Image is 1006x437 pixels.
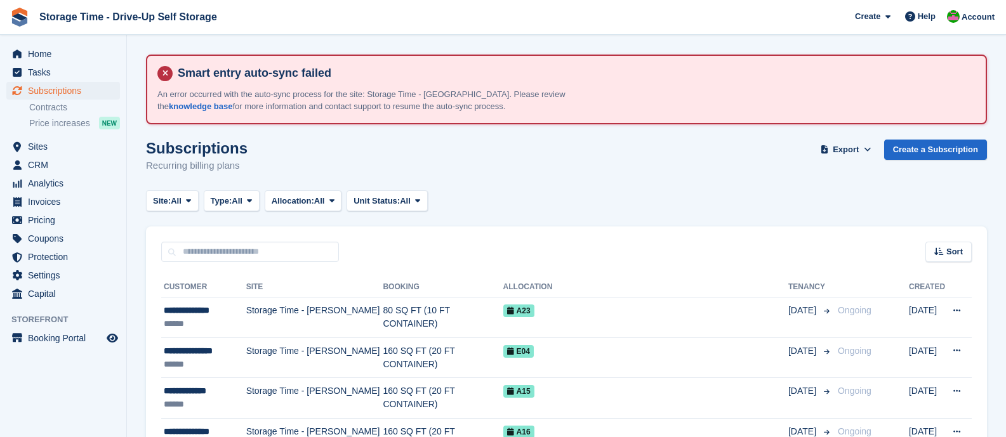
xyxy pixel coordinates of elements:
[6,156,120,174] a: menu
[246,277,383,297] th: Site
[169,101,232,111] a: knowledge base
[28,266,104,284] span: Settings
[28,174,104,192] span: Analytics
[6,230,120,247] a: menu
[383,277,503,297] th: Booking
[99,117,120,129] div: NEW
[29,116,120,130] a: Price increases NEW
[947,10,960,23] img: Saeed
[838,426,871,436] span: Ongoing
[161,277,246,297] th: Customer
[6,82,120,100] a: menu
[962,11,995,23] span: Account
[383,337,503,378] td: 160 SQ FT (20 FT CONTAINER)
[28,82,104,100] span: Subscriptions
[354,195,400,207] span: Unit Status:
[6,45,120,63] a: menu
[6,138,120,155] a: menu
[28,211,104,229] span: Pricing
[34,6,222,27] a: Storage Time - Drive-Up Self Storage
[918,10,936,23] span: Help
[28,138,104,155] span: Sites
[884,140,987,160] a: Create a Subscription
[28,248,104,266] span: Protection
[146,159,248,173] p: Recurring billing plans
[211,195,232,207] span: Type:
[833,143,859,156] span: Export
[28,230,104,247] span: Coupons
[28,156,104,174] span: CRM
[10,8,29,27] img: stora-icon-8386f47178a22dfd0bd8f6a31ec36ba5ce8667c1dd55bd0f319d3a0aa187defe.svg
[146,190,199,211] button: Site: All
[204,190,260,211] button: Type: All
[909,337,945,378] td: [DATE]
[6,63,120,81] a: menu
[29,101,120,114] a: Contracts
[246,378,383,419] td: Storage Time - [PERSON_NAME]
[503,345,534,358] span: E04
[946,245,963,258] span: Sort
[28,193,104,211] span: Invoices
[314,195,325,207] span: All
[838,386,871,396] span: Ongoing
[383,297,503,338] td: 80 SQ FT (10 FT CONTAINER)
[146,140,248,157] h1: Subscriptions
[6,174,120,192] a: menu
[347,190,427,211] button: Unit Status: All
[232,195,242,207] span: All
[6,266,120,284] a: menu
[6,329,120,347] a: menu
[246,297,383,338] td: Storage Time - [PERSON_NAME]
[28,285,104,303] span: Capital
[855,10,880,23] span: Create
[788,344,819,358] span: [DATE]
[909,378,945,419] td: [DATE]
[818,140,874,160] button: Export
[173,66,976,81] h4: Smart entry auto-sync failed
[503,385,534,398] span: A15
[6,211,120,229] a: menu
[383,378,503,419] td: 160 SQ FT (20 FT CONTAINER)
[265,190,342,211] button: Allocation: All
[105,330,120,346] a: Preview store
[246,337,383,378] td: Storage Time - [PERSON_NAME]
[838,346,871,356] span: Ongoing
[28,329,104,347] span: Booking Portal
[788,384,819,398] span: [DATE]
[29,117,90,129] span: Price increases
[838,305,871,315] span: Ongoing
[503,277,788,297] th: Allocation
[28,63,104,81] span: Tasks
[6,285,120,303] a: menu
[909,277,945,297] th: Created
[157,88,602,113] p: An error occurred with the auto-sync process for the site: Storage Time - [GEOGRAPHIC_DATA]. Plea...
[503,304,534,317] span: A23
[153,195,171,207] span: Site:
[11,313,126,326] span: Storefront
[171,195,182,207] span: All
[788,304,819,317] span: [DATE]
[28,45,104,63] span: Home
[400,195,411,207] span: All
[6,248,120,266] a: menu
[788,277,833,297] th: Tenancy
[909,297,945,338] td: [DATE]
[6,193,120,211] a: menu
[272,195,314,207] span: Allocation:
